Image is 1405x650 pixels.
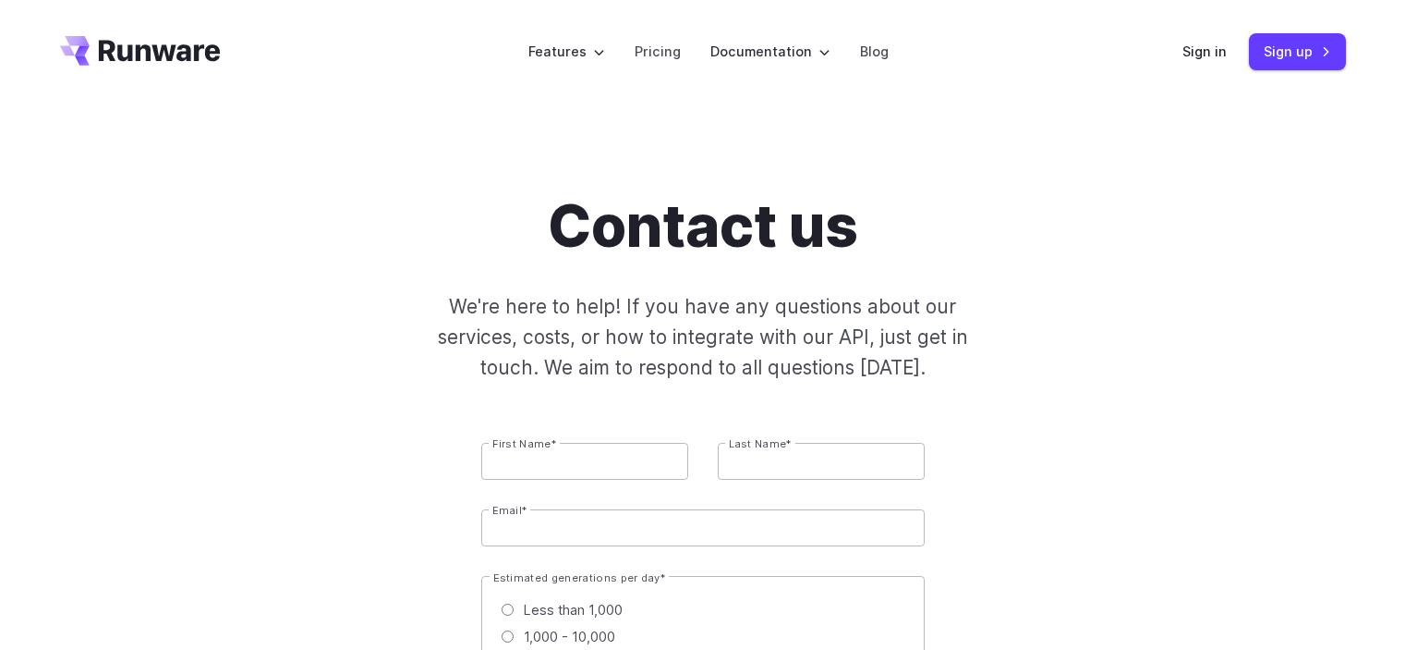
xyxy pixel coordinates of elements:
span: Estimated generations per day [493,571,660,584]
a: Sign up [1249,33,1346,69]
span: 1,000 - 10,000 [524,626,615,647]
span: First Name [492,437,551,450]
p: We're here to help! If you have any questions about our services, costs, or how to integrate with... [407,291,999,384]
input: 1,000 - 10,000 [502,631,514,643]
a: Blog [860,41,889,62]
input: Less than 1,000 [502,604,514,616]
span: Last Name [729,437,787,450]
a: Sign in [1182,41,1227,62]
label: Features [528,41,605,62]
span: Email [492,504,523,517]
label: Documentation [710,41,830,62]
a: Pricing [635,41,681,62]
a: Go to / [60,36,221,66]
h1: Contact us [548,192,858,262]
span: Less than 1,000 [524,599,623,620]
